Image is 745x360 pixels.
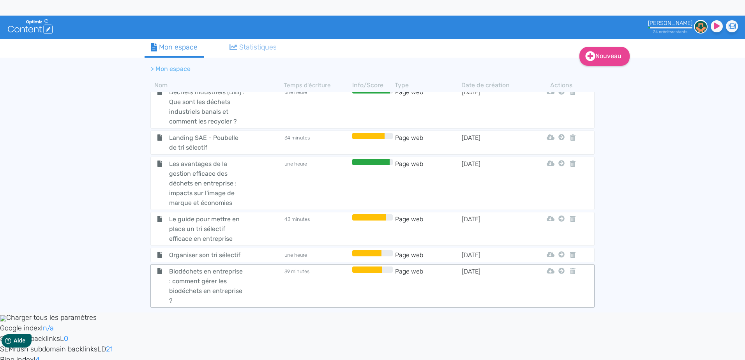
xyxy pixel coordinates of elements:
[163,159,251,208] span: Les avantages de la gestion efficace des déchets en entreprise : impacts sur l'image de marque et...
[106,345,113,353] a: 21
[163,266,251,305] span: Biodéchets en entreprise : comment gérer les biodéchets en entreprise ?
[64,334,68,343] a: 0
[395,159,461,208] td: Page web
[670,29,672,34] span: s
[41,324,43,332] span: I
[150,81,284,90] th: Nom
[395,266,461,305] td: Page web
[461,214,528,244] td: [DATE]
[284,159,350,208] td: une heure
[648,20,692,26] div: [PERSON_NAME]
[653,29,687,34] small: 24 crédit restant
[163,214,251,244] span: Le guide pour mettre en place un tri sélectif efficace en entreprise
[685,29,687,34] span: s
[395,214,461,244] td: Page web
[230,42,277,53] div: Statistiques
[461,133,528,152] td: [DATE]
[461,266,528,305] td: [DATE]
[284,214,350,244] td: 43 minutes
[145,39,204,58] a: Mon espace
[6,313,97,322] span: Charger tous les paramètres
[395,133,461,152] td: Page web
[43,324,54,332] a: n/a
[223,39,283,56] a: Statistiques
[60,334,64,343] span: L
[579,47,630,66] a: Nouveau
[461,87,528,126] td: [DATE]
[163,87,251,126] span: Déchets industriels (DIB) : Que sont les déchets industriels banals et comment les recycler ?
[461,81,528,90] th: Date de création
[350,81,395,90] th: Info/Score
[556,81,567,90] th: Actions
[395,81,461,90] th: Type
[395,87,461,126] td: Page web
[163,133,251,152] span: Landing SAE - Poubelle de tri sélectif
[284,250,350,260] td: une heure
[151,64,191,74] li: > Mon espace
[395,250,461,260] td: Page web
[163,250,251,260] span: Organiser son tri sélectif
[284,266,350,305] td: 39 minutes
[461,159,528,208] td: [DATE]
[145,60,534,78] nav: breadcrumb
[461,250,528,260] td: [DATE]
[284,133,350,152] td: 34 minutes
[284,87,350,126] td: une heure
[151,42,198,53] div: Mon espace
[97,345,106,353] span: LD
[284,81,350,90] th: Temps d'écriture
[694,20,708,34] img: 9e1f83979ed481a10b9378a5bbf7f946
